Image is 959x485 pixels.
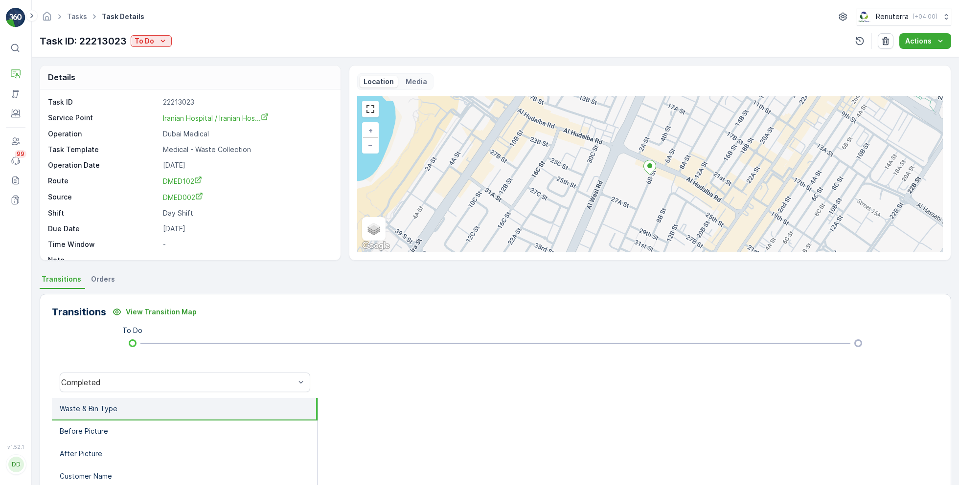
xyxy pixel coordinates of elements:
p: Dubai Medical [163,129,330,139]
p: Renuterra [876,12,909,22]
div: DD [8,457,24,472]
a: DMED102 [163,176,330,186]
p: Transitions [52,305,106,319]
p: 99 [17,150,24,158]
a: Tasks [67,12,87,21]
span: + [368,126,373,134]
button: To Do [131,35,172,47]
p: Day Shift [163,208,330,218]
p: Medical - Waste Collection [163,145,330,154]
p: Task ID: 22213023 [40,34,127,48]
a: Layers [363,218,385,240]
p: Details [48,71,75,83]
button: DD [6,452,25,477]
span: v 1.52.1 [6,444,25,450]
span: DMED002 [163,193,203,201]
p: To Do [122,326,142,335]
p: Route [48,176,159,186]
p: - [163,240,330,249]
span: Task Details [100,12,146,22]
span: Transitions [42,274,81,284]
span: Iranian Hospital / Iranian Hos... [163,114,269,122]
p: Waste & Bin Type [60,404,117,414]
img: logo [6,8,25,27]
p: Operation [48,129,159,139]
p: Actions [905,36,932,46]
p: To Do [135,36,154,46]
p: Shift [48,208,159,218]
p: Before Picture [60,426,108,436]
a: Homepage [42,15,52,23]
button: View Transition Map [106,304,203,320]
p: After Picture [60,449,102,459]
p: [DATE] [163,160,330,170]
img: Screenshot_2024-07-26_at_13.33.01.png [857,11,872,22]
p: ( +04:00 ) [913,13,937,21]
a: Zoom Out [363,138,378,153]
span: − [368,141,373,149]
a: Iranian Hospital / Iranian Hos... [163,113,269,123]
p: Task Template [48,145,159,154]
p: Service Point [48,113,159,123]
a: 99 [6,151,25,171]
p: Due Date [48,224,159,234]
a: View Fullscreen [363,102,378,116]
span: DMED102 [163,177,202,185]
p: - [163,255,330,265]
div: Completed [61,378,295,387]
p: Customer Name [60,471,112,481]
button: Renuterra(+04:00) [857,8,951,25]
p: 22213023 [163,97,330,107]
p: Note [48,255,159,265]
button: Actions [899,33,951,49]
a: DMED002 [163,192,330,202]
p: Time Window [48,240,159,249]
p: Location [364,77,394,87]
p: Source [48,192,159,202]
a: Zoom In [363,123,378,138]
p: [DATE] [163,224,330,234]
a: Open this area in Google Maps (opens a new window) [360,240,392,252]
span: Orders [91,274,115,284]
p: Operation Date [48,160,159,170]
p: Media [406,77,427,87]
p: Task ID [48,97,159,107]
img: Google [360,240,392,252]
p: View Transition Map [126,307,197,317]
